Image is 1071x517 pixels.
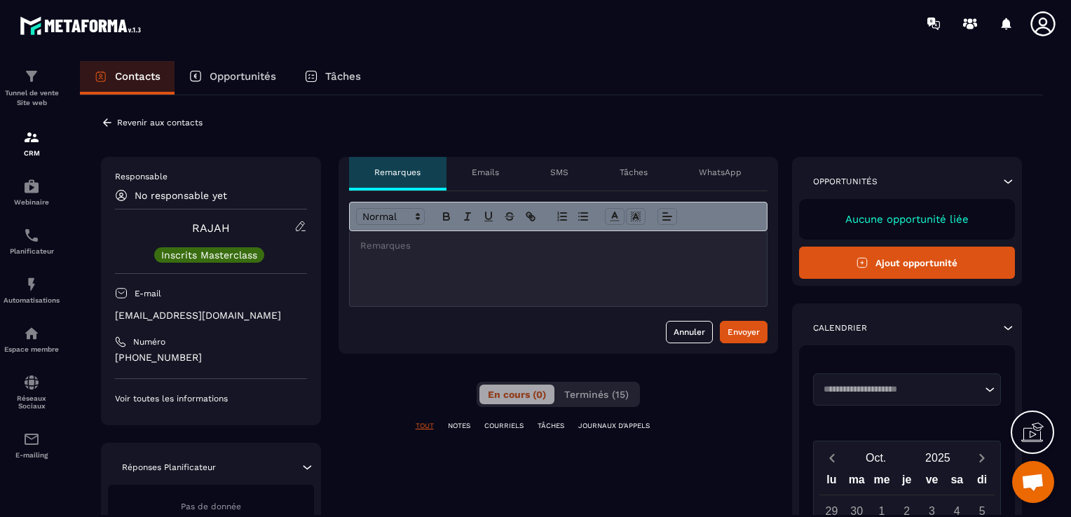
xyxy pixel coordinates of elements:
a: social-networksocial-networkRéseaux Sociaux [4,364,60,420]
p: Automatisations [4,296,60,304]
img: formation [23,129,40,146]
span: Pas de donnée [181,502,241,511]
p: Numéro [133,336,165,347]
p: Calendrier [813,322,867,333]
a: formationformationCRM [4,118,60,167]
img: automations [23,276,40,293]
button: En cours (0) [479,385,554,404]
p: Planificateur [4,247,60,255]
p: TÂCHES [538,421,564,431]
div: je [894,470,920,495]
img: formation [23,68,40,85]
span: Terminés (15) [564,389,629,400]
p: JOURNAUX D'APPELS [578,421,650,431]
button: Previous month [819,448,845,467]
a: Tâches [290,61,375,95]
p: Revenir aux contacts [117,118,203,127]
p: Inscrits Masterclass [161,250,257,260]
p: NOTES [448,421,470,431]
p: Réseaux Sociaux [4,394,60,410]
p: [PHONE_NUMBER] [115,351,307,364]
a: automationsautomationsAutomatisations [4,266,60,315]
div: ma [844,470,869,495]
a: Contacts [80,61,175,95]
p: Espace membre [4,345,60,353]
a: automationsautomationsWebinaire [4,167,60,216]
img: automations [23,325,40,342]
p: [EMAIL_ADDRESS][DOMAIN_NAME] [115,309,307,322]
p: No responsable yet [135,190,227,201]
p: E-mailing [4,451,60,459]
button: Open years overlay [907,446,969,470]
input: Search for option [819,382,982,397]
button: Ajout opportunité [799,247,1016,279]
img: social-network [23,374,40,391]
button: Envoyer [720,321,768,343]
button: Annuler [666,321,713,343]
button: Next month [969,448,995,467]
img: logo [20,13,146,39]
p: Emails [472,167,499,178]
p: Opportunités [210,70,276,83]
a: automationsautomationsEspace membre [4,315,60,364]
div: sa [944,470,969,495]
div: me [869,470,894,495]
p: Voir toutes les informations [115,393,307,404]
p: WhatsApp [699,167,742,178]
p: Opportunités [813,176,878,187]
p: Webinaire [4,198,60,206]
div: ve [920,470,945,495]
a: RAJAH [192,221,230,235]
button: Open months overlay [845,446,907,470]
a: schedulerschedulerPlanificateur [4,216,60,266]
a: emailemailE-mailing [4,420,60,469]
p: SMS [550,167,568,178]
div: Envoyer [728,325,760,339]
p: Aucune opportunité liée [813,213,1002,226]
p: CRM [4,149,60,157]
p: Tâches [325,70,361,83]
p: Tunnel de vente Site web [4,88,60,108]
p: COURRIELS [484,421,524,431]
div: di [969,470,995,495]
div: lu [819,470,845,495]
button: Terminés (15) [556,385,637,404]
p: Contacts [115,70,161,83]
div: Search for option [813,373,1002,406]
img: scheduler [23,227,40,244]
a: formationformationTunnel de vente Site web [4,57,60,118]
p: Remarques [374,167,421,178]
a: Opportunités [175,61,290,95]
p: Tâches [620,167,648,178]
p: TOUT [416,421,434,431]
p: Réponses Planificateur [122,462,216,473]
img: automations [23,178,40,195]
p: Responsable [115,171,307,182]
p: E-mail [135,288,161,299]
div: Ouvrir le chat [1012,461,1054,503]
img: email [23,431,40,448]
span: En cours (0) [488,389,546,400]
